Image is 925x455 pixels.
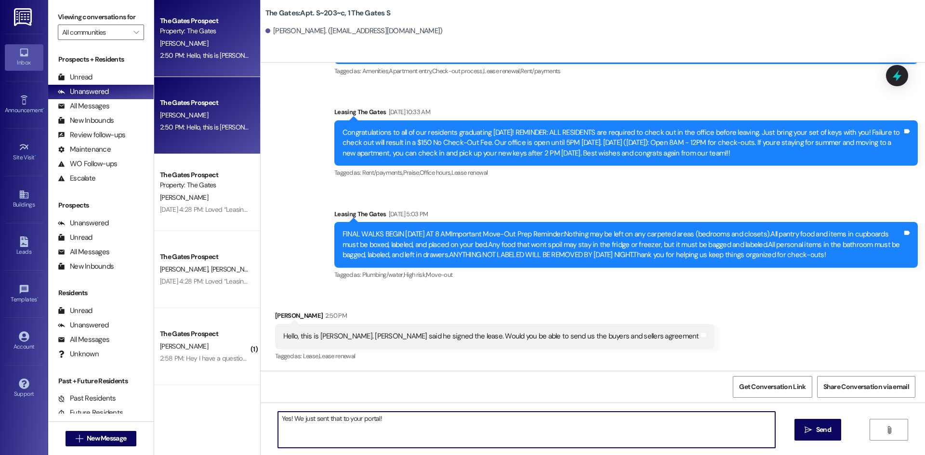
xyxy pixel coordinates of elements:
[160,170,249,180] div: The Gates Prospect
[58,218,109,228] div: Unanswered
[343,128,902,158] div: Congratulations to all of our residents graduating [DATE]! REMINDER: ALL RESIDENTS are required t...
[160,252,249,262] div: The Gates Prospect
[283,331,699,341] div: Hello, this is [PERSON_NAME]. [PERSON_NAME] said he signed the lease. Would you be able to send u...
[362,67,389,75] span: Amenities ,
[816,425,831,435] span: Send
[58,87,109,97] div: Unanswered
[14,8,34,26] img: ResiDesk Logo
[426,271,452,279] span: Move-out
[58,393,116,403] div: Past Residents
[362,169,403,177] span: Rent/payments ,
[160,342,208,351] span: [PERSON_NAME]
[334,209,918,222] div: Leasing The Gates
[303,352,319,360] span: Lease ,
[160,193,208,202] span: [PERSON_NAME]
[211,265,262,273] span: [PERSON_NAME]
[275,349,714,363] div: Tagged as:
[160,329,249,339] div: The Gates Prospect
[76,435,83,442] i: 
[404,271,426,279] span: High risk ,
[817,376,915,398] button: Share Conversation via email
[48,200,154,210] div: Prospects
[58,159,117,169] div: WO Follow-ups
[58,10,144,25] label: Viewing conversations for
[5,139,43,165] a: Site Visit •
[733,376,812,398] button: Get Conversation Link
[265,26,443,36] div: [PERSON_NAME]. ([EMAIL_ADDRESS][DOMAIN_NAME])
[805,426,812,434] i: 
[265,8,390,18] b: The Gates: Apt. S~203~c, 1 The Gates S
[133,28,139,36] i: 
[160,39,208,48] span: [PERSON_NAME]
[275,311,714,324] div: [PERSON_NAME]
[160,98,249,108] div: The Gates Prospect
[58,233,92,243] div: Unread
[58,261,114,272] div: New Inbounds
[334,166,918,180] div: Tagged as:
[823,382,909,392] span: Share Conversation via email
[58,130,125,140] div: Review follow-ups
[160,26,249,36] div: Property: The Gates
[58,116,114,126] div: New Inbounds
[35,153,36,159] span: •
[389,67,432,75] span: Apartment entry ,
[362,271,404,279] span: Plumbing/water ,
[58,408,123,418] div: Future Residents
[58,247,109,257] div: All Messages
[87,433,126,443] span: New Message
[58,144,111,155] div: Maintenance
[58,349,99,359] div: Unknown
[334,268,918,282] div: Tagged as:
[160,265,211,273] span: [PERSON_NAME]
[58,101,109,111] div: All Messages
[451,169,488,177] span: Lease renewal
[58,320,109,330] div: Unanswered
[323,311,346,321] div: 2:50 PM
[520,67,561,75] span: Rent/payments
[739,382,806,392] span: Get Conversation Link
[403,169,420,177] span: Praise ,
[58,306,92,316] div: Unread
[432,67,483,75] span: Check-out process ,
[5,186,43,212] a: Buildings
[5,44,43,70] a: Inbox
[5,281,43,307] a: Templates •
[66,431,137,446] button: New Message
[43,105,44,112] span: •
[278,412,775,448] textarea: Yes! We just sent that to your portal
[58,72,92,82] div: Unread
[5,376,43,402] a: Support
[5,328,43,354] a: Account
[160,354,663,363] div: 2:58 PM: Hey I have a question for you guys! I want to pay all my rent for the semester at once. ...
[334,64,918,78] div: Tagged as:
[37,295,39,301] span: •
[58,173,95,183] div: Escalate
[343,229,902,260] div: FINAL WALKS BEGIN [DATE] AT 8 AMImportant Move-Out Prep Reminder:Nothing may be left on any carpe...
[48,54,154,65] div: Prospects + Residents
[420,169,451,177] span: Office hours ,
[58,335,109,345] div: All Messages
[885,426,893,434] i: 
[160,111,208,119] span: [PERSON_NAME]
[483,67,520,75] span: Lease renewal ,
[334,107,918,120] div: Leasing The Gates
[386,209,428,219] div: [DATE] 5:03 PM
[160,123,569,131] div: 2:50 PM: Hello, this is [PERSON_NAME]. [PERSON_NAME] said he signed the lease. Would you be able ...
[160,51,569,60] div: 2:50 PM: Hello, this is [PERSON_NAME]. [PERSON_NAME] said he signed the lease. Would you be able ...
[386,107,430,117] div: [DATE] 10:33 AM
[5,234,43,260] a: Leads
[62,25,129,40] input: All communities
[160,16,249,26] div: The Gates Prospect
[48,376,154,386] div: Past + Future Residents
[160,180,249,190] div: Property: The Gates
[319,352,356,360] span: Lease renewal
[48,288,154,298] div: Residents
[794,419,841,441] button: Send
